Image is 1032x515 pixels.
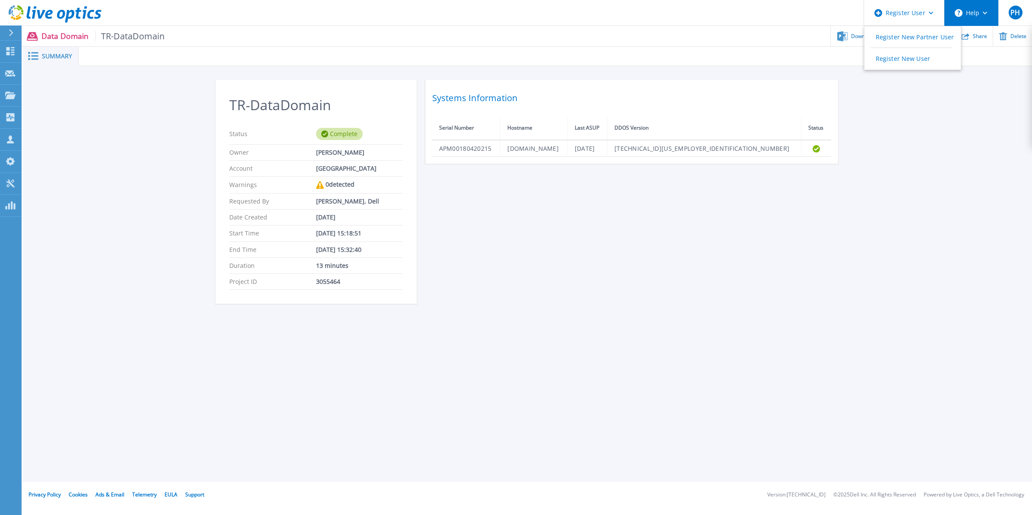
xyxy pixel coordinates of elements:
[316,149,403,156] div: [PERSON_NAME]
[833,492,916,498] li: © 2025 Dell Inc. All Rights Reserved
[229,278,316,285] p: Project ID
[229,214,316,221] p: Date Created
[316,230,403,237] div: [DATE] 15:18:51
[229,97,403,113] h2: TR-DataDomain
[924,492,1024,498] li: Powered by Live Optics, a Dell Technology
[607,140,801,157] td: [TECHNICAL_ID][US_EMPLOYER_IDENTIFICATION_NUMBER]
[432,116,500,140] th: Serial Number
[132,491,157,498] a: Telemetry
[864,48,961,69] a: Register New User
[500,116,567,140] th: Hostname
[432,140,500,157] td: APM00180420215
[851,34,886,39] span: Download PPT
[316,246,403,253] div: [DATE] 15:32:40
[1010,9,1020,16] span: PH
[607,116,801,140] th: DDOS Version
[432,90,831,106] h2: Systems Information
[42,53,72,59] span: Summary
[316,128,363,140] div: Complete
[185,491,204,498] a: Support
[567,116,607,140] th: Last ASUP
[229,128,316,140] p: Status
[229,246,316,253] p: End Time
[316,214,403,221] div: [DATE]
[316,278,403,285] div: 3055464
[500,140,567,157] td: [DOMAIN_NAME]
[316,181,403,189] div: 0 detected
[69,491,88,498] a: Cookies
[801,116,831,140] th: Status
[316,262,403,269] div: 13 minutes
[316,198,403,205] div: [PERSON_NAME], Dell
[316,165,403,172] div: [GEOGRAPHIC_DATA]
[229,262,316,269] p: Duration
[28,491,61,498] a: Privacy Policy
[973,34,987,39] span: Share
[229,181,316,189] p: Warnings
[767,492,826,498] li: Version: [TECHNICAL_ID]
[95,31,165,41] span: TR-DataDomain
[95,491,124,498] a: Ads & Email
[1010,34,1026,39] span: Delete
[229,230,316,237] p: Start Time
[229,198,316,205] p: Requested By
[41,31,165,41] p: Data Domain
[567,140,607,157] td: [DATE]
[864,26,961,48] a: Register New Partner User
[229,149,316,156] p: Owner
[229,165,316,172] p: Account
[165,491,177,498] a: EULA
